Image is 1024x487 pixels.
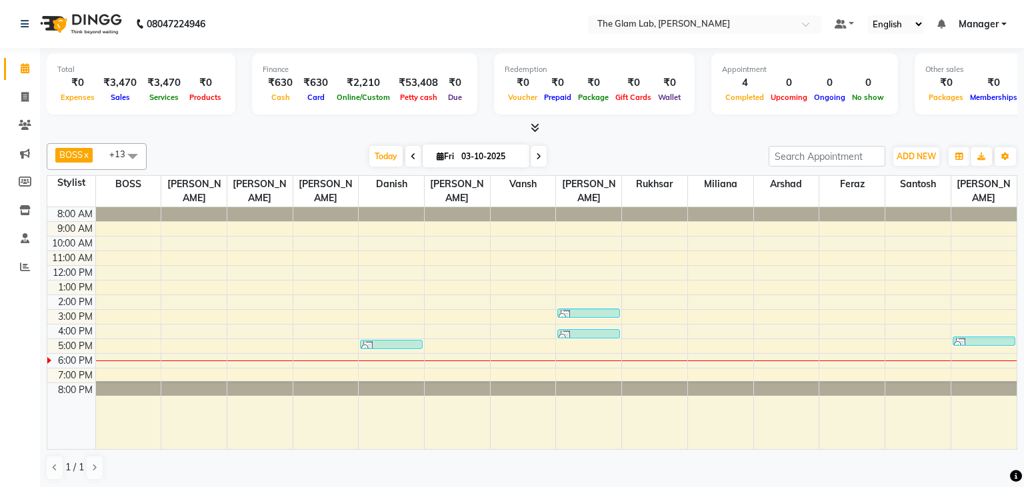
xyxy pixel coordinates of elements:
span: Products [186,93,225,102]
div: 12:00 PM [50,266,95,280]
span: [PERSON_NAME] [227,176,293,207]
div: 5:00 PM [55,339,95,353]
input: 2025-10-03 [457,147,524,167]
a: x [83,149,89,160]
span: BOSS [59,149,83,160]
span: 1 / 1 [65,460,84,474]
span: Wallet [655,93,684,102]
div: 9:00 AM [55,222,95,236]
div: ₹630 [263,75,298,91]
span: Voucher [505,93,541,102]
div: PARI, TK03, 05:10 PM-05:50 PM, Eyelash - Classic Refill (₹2700) [361,340,421,348]
div: ₹630 [298,75,333,91]
input: Search Appointment [769,146,885,167]
div: [PERSON_NAME], TK02, 04:25 PM-04:45 PM, Hair Wash - Keratin Hair Wash [DEMOGRAPHIC_DATA] (₹600) [558,330,619,338]
div: ₹0 [655,75,684,91]
span: Ongoing [811,93,849,102]
span: Cash [268,93,293,102]
span: Package [575,93,612,102]
span: [PERSON_NAME] [425,176,490,207]
span: Vansh [491,176,556,193]
div: Finance [263,64,467,75]
span: Miliana [688,176,753,193]
span: Online/Custom [333,93,393,102]
div: ₹53,408 [393,75,443,91]
div: ₹2,210 [333,75,393,91]
div: 0 [811,75,849,91]
div: 8:00 PM [55,383,95,397]
div: 0 [849,75,887,91]
div: ₹3,470 [98,75,142,91]
img: logo [34,5,125,43]
span: Completed [722,93,767,102]
div: 4:00 PM [55,324,95,338]
div: 7:00 PM [55,368,95,382]
button: ADD NEW [893,147,939,166]
div: Total [57,64,225,75]
b: 08047224946 [147,5,205,43]
div: 1:00 PM [55,280,95,294]
span: Fri [433,151,457,161]
div: ₹0 [186,75,225,91]
div: VIHAANA, TK01, 03:00 PM-03:20 PM, Hair Styling - Normal Blow Dry (₹600) [558,309,619,317]
div: 0 [767,75,811,91]
span: Sales [107,93,133,102]
span: Petty cash [397,93,441,102]
div: ₹0 [925,75,967,91]
span: Expenses [57,93,98,102]
div: ₹0 [57,75,98,91]
span: Packages [925,93,967,102]
span: +13 [109,149,135,159]
span: [PERSON_NAME] [293,176,359,207]
span: Manager [959,17,999,31]
span: BOSS [96,176,161,193]
div: PARI, TK03, 04:55 PM-05:10 PM, Threading - Eyebrow (₹100) [953,337,1015,345]
span: Gift Cards [612,93,655,102]
div: ₹0 [541,75,575,91]
span: [PERSON_NAME] [556,176,621,207]
span: [PERSON_NAME] [951,176,1017,207]
span: Rukhsar [622,176,687,193]
span: Services [146,93,182,102]
div: 4 [722,75,767,91]
div: ₹0 [505,75,541,91]
span: Memberships [967,93,1021,102]
div: 2:00 PM [55,295,95,309]
div: ₹0 [443,75,467,91]
div: 8:00 AM [55,207,95,221]
div: Stylist [47,176,95,190]
div: ₹0 [612,75,655,91]
span: Danish [359,176,424,193]
span: [PERSON_NAME] [161,176,227,207]
span: Today [369,146,403,167]
div: Redemption [505,64,684,75]
span: Upcoming [767,93,811,102]
div: 6:00 PM [55,354,95,368]
div: Appointment [722,64,887,75]
div: 11:00 AM [49,251,95,265]
span: Prepaid [541,93,575,102]
span: Card [304,93,328,102]
span: santosh [885,176,951,193]
span: ADD NEW [897,151,936,161]
span: Feraz [819,176,885,193]
div: ₹3,470 [142,75,186,91]
div: ₹0 [575,75,612,91]
div: 10:00 AM [49,237,95,250]
span: Arshad [754,176,819,193]
span: Due [445,93,465,102]
div: 3:00 PM [55,310,95,324]
span: No show [849,93,887,102]
div: ₹0 [967,75,1021,91]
